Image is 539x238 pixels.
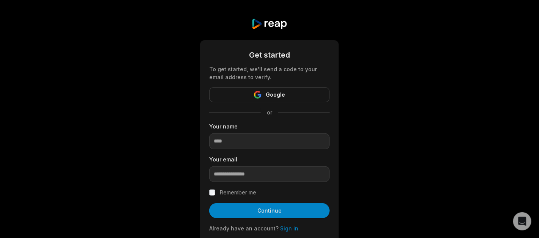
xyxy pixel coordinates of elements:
a: Sign in [280,225,298,232]
span: Google [266,90,285,99]
div: To get started, we'll send a code to your email address to verify. [209,65,330,81]
span: Already have an account? [209,225,279,232]
label: Your email [209,155,330,163]
button: Continue [209,203,330,218]
label: Remember me [220,188,256,197]
label: Your name [209,122,330,130]
img: reap [251,18,287,30]
div: Open Intercom Messenger [513,212,531,230]
button: Google [209,87,330,102]
span: or [261,108,278,116]
div: Get started [209,49,330,61]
